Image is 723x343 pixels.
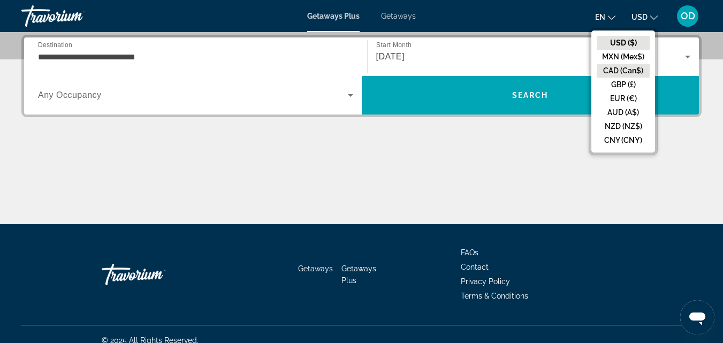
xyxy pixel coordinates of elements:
[597,64,650,78] button: CAD (Can$)
[376,52,405,61] span: [DATE]
[38,41,72,48] span: Destination
[461,263,489,271] a: Contact
[512,91,549,100] span: Search
[597,36,650,50] button: USD ($)
[597,78,650,92] button: GBP (£)
[461,277,510,286] a: Privacy Policy
[461,292,528,300] a: Terms & Conditions
[597,133,650,147] button: CNY (CN¥)
[21,2,128,30] a: Travorium
[362,76,699,115] button: Search
[597,119,650,133] button: NZD (NZ$)
[631,13,648,21] span: USD
[38,51,353,64] input: Select destination
[681,11,695,21] span: OD
[341,264,376,285] a: Getaways Plus
[298,264,333,273] a: Getaways
[597,50,650,64] button: MXN (Mex$)
[597,105,650,119] button: AUD (A$)
[102,258,209,291] a: Go Home
[38,90,102,100] span: Any Occupancy
[597,92,650,105] button: EUR (€)
[376,42,412,49] span: Start Month
[674,5,702,27] button: User Menu
[461,248,478,257] a: FAQs
[307,12,360,20] a: Getaways Plus
[680,300,714,334] iframe: Button to launch messaging window
[24,37,699,115] div: Search widget
[381,12,416,20] a: Getaways
[631,9,658,25] button: Change currency
[595,13,605,21] span: en
[595,9,615,25] button: Change language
